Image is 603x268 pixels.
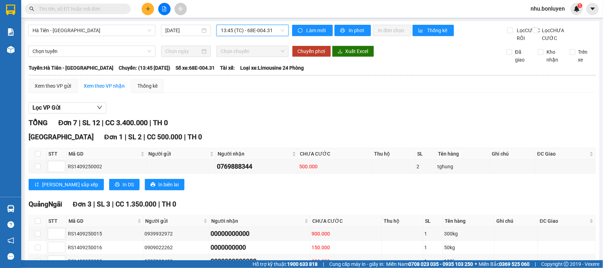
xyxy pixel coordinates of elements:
button: sort-ascending[PERSON_NAME] sắp xếp [29,179,104,190]
td: RS1409250015 [67,227,143,241]
img: warehouse-icon [7,205,14,212]
button: In đơn chọn [373,25,411,36]
div: 100kg [444,257,493,265]
button: downloadXuất Excel [332,46,374,57]
span: Trên xe [575,48,596,64]
div: tghung [437,163,489,170]
div: 900.000 [312,230,380,238]
span: | [143,133,145,141]
span: | [158,200,160,208]
button: printerIn DS [109,179,140,190]
span: printer [150,182,155,188]
span: notification [7,237,14,244]
div: 0909022262 [144,244,208,251]
span: message [7,253,14,260]
td: RS1409250002 [67,160,147,174]
span: CC 1.350.000 [116,200,156,208]
strong: 1900 633 818 [287,261,318,267]
th: Tên hàng [436,148,490,160]
div: Thống kê [137,82,158,90]
span: file-add [162,6,167,11]
div: Xem theo VP gửi [35,82,71,90]
span: TH 0 [162,200,176,208]
span: Xuất Excel [345,47,368,55]
span: SL 12 [82,118,100,127]
span: Chọn chuyến [221,46,284,57]
span: CC 3.400.000 [105,118,148,127]
th: Thu hộ [382,215,423,227]
button: bar-chartThống kê [413,25,454,36]
span: | [184,133,186,141]
th: Ghi chú [495,215,538,227]
th: SL [423,215,443,227]
th: Ghi chú [490,148,536,160]
div: RS1409250002 [68,163,145,170]
span: ĐC Giao [537,150,588,158]
span: In biên lai [158,181,179,188]
span: plus [146,6,150,11]
strong: 0369 525 060 [499,261,530,267]
button: printerIn biên lai [145,179,184,190]
span: TH 0 [188,133,202,141]
span: aim [178,6,183,11]
span: | [79,118,81,127]
span: Đơn 7 [58,118,77,127]
span: Chuyến: (13:45 [DATE]) [119,64,170,72]
span: printer [115,182,120,188]
span: | [102,118,104,127]
button: syncLàm mới [292,25,333,36]
span: Tài xế: [220,64,235,72]
span: Lọc VP Gửi [32,103,60,112]
div: 0787998488 [144,257,208,265]
span: Loại xe: Limousine 24 Phòng [240,64,304,72]
input: 14/09/2025 [165,27,200,34]
span: SL 3 [97,200,110,208]
img: warehouse-icon [7,46,14,53]
span: Người gửi [148,150,208,158]
th: STT [47,215,67,227]
span: search [29,6,34,11]
span: Đơn 1 [104,133,123,141]
div: 2 [417,163,435,170]
th: Tên hàng [443,215,495,227]
span: download [338,49,343,54]
button: Lọc VP Gửi [29,102,106,113]
span: bar-chart [418,28,424,34]
span: Đã giao [512,48,533,64]
th: STT [47,148,67,160]
span: Người nhận [211,217,303,225]
span: | [93,200,95,208]
div: 500.000 [299,163,371,170]
span: Số xe: 68E-004.31 [176,64,215,72]
button: printerIn phơi [335,25,371,36]
span: Đơn 3 [73,200,91,208]
div: 1 [424,244,442,251]
img: icon-new-feature [574,6,580,12]
button: caret-down [586,3,599,15]
span: | [323,260,324,268]
span: Mã GD [69,150,139,158]
button: aim [175,3,187,15]
button: file-add [158,3,171,15]
div: Xem theo VP nhận [84,82,125,90]
div: 300.000 [312,257,380,265]
span: caret-down [590,6,596,12]
span: In DS [123,181,134,188]
span: Hà Tiên - Đà Nẵng [32,25,151,36]
span: SL 2 [128,133,142,141]
span: ⚪️ [475,263,477,266]
sup: 1 [578,3,583,8]
div: 0939932972 [144,230,208,238]
div: 00000000000 [211,229,309,239]
th: CHƯA CƯỚC [298,148,373,160]
span: Chọn tuyến [32,46,151,57]
td: RS1409250016 [67,241,143,255]
span: | [149,118,151,127]
th: SL [416,148,437,160]
span: down [97,105,102,110]
th: Thu hộ [373,148,416,160]
div: 300kg [444,230,493,238]
div: RS1409250015 [68,230,142,238]
span: Miền Bắc [479,260,530,268]
span: Làm mới [307,27,327,34]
